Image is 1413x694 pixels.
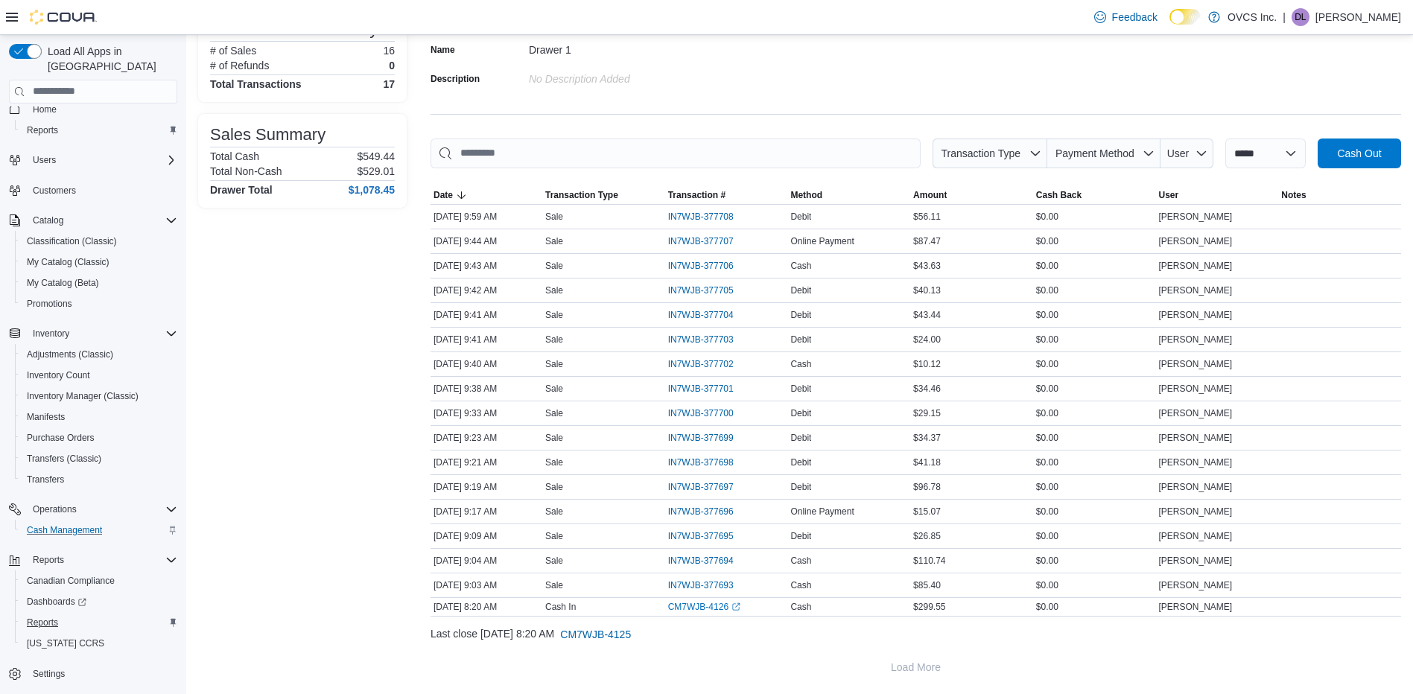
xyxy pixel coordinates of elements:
div: [DATE] 9:03 AM [431,576,542,594]
input: This is a search bar. As you type, the results lower in the page will automatically filter. [431,139,921,168]
a: Home [27,101,63,118]
button: IN7WJB-377695 [668,527,749,545]
span: $96.78 [913,481,941,493]
div: $0.00 [1033,552,1156,570]
p: Sale [545,555,563,567]
span: IN7WJB-377695 [668,530,734,542]
a: Cash Management [21,521,108,539]
button: Inventory [27,325,75,343]
p: Sale [545,211,563,223]
span: [PERSON_NAME] [1159,358,1233,370]
img: Cova [30,10,97,25]
span: [PERSON_NAME] [1159,456,1233,468]
button: Catalog [27,211,69,229]
div: $0.00 [1033,478,1156,496]
button: Transfers [15,469,183,490]
span: Cash [790,601,811,613]
div: Drawer 1 [529,38,728,56]
button: Cash Out [1318,139,1401,168]
button: Date [431,186,542,204]
div: $0.00 [1033,598,1156,616]
button: IN7WJB-377702 [668,355,749,373]
span: DL [1295,8,1306,26]
span: IN7WJB-377701 [668,383,734,395]
span: Promotions [27,298,72,310]
span: IN7WJB-377702 [668,358,734,370]
span: Cash Back [1036,189,1082,201]
div: [DATE] 9:42 AM [431,281,542,299]
button: IN7WJB-377704 [668,306,749,324]
span: Catalog [27,211,177,229]
div: [DATE] 9:41 AM [431,331,542,348]
div: $0.00 [1033,429,1156,447]
span: Reports [27,124,58,136]
span: Inventory Count [21,366,177,384]
button: Users [27,151,62,169]
button: Promotions [15,293,183,314]
button: Inventory Count [15,365,183,386]
span: Reports [33,554,64,566]
button: IN7WJB-377707 [668,232,749,250]
span: My Catalog (Classic) [21,253,177,271]
a: Inventory Count [21,366,96,384]
button: Inventory [3,323,183,344]
span: Cash [790,358,811,370]
span: Payment Method [1055,147,1134,159]
span: Operations [27,500,177,518]
button: IN7WJB-377696 [668,503,749,520]
span: [PERSON_NAME] [1159,506,1233,518]
span: IN7WJB-377707 [668,235,734,247]
span: Method [790,189,822,201]
span: Promotions [21,295,177,313]
div: [DATE] 9:59 AM [431,208,542,226]
button: Method [787,186,910,204]
span: [PERSON_NAME] [1159,601,1233,613]
button: Operations [27,500,83,518]
span: IN7WJB-377696 [668,506,734,518]
a: Manifests [21,408,71,426]
button: Settings [3,663,183,684]
span: IN7WJB-377708 [668,211,734,223]
a: Transfers [21,471,70,488]
p: Sale [545,530,563,542]
span: Online Payment [790,506,854,518]
a: Settings [27,665,71,683]
span: Settings [33,668,65,680]
span: [PERSON_NAME] [1159,284,1233,296]
span: CM7WJB-4125 [560,627,631,642]
span: [PERSON_NAME] [1159,530,1233,542]
span: Date [434,189,453,201]
button: CM7WJB-4125 [554,620,637,649]
h4: Total Transactions [210,78,302,90]
button: Reports [27,551,70,569]
span: [PERSON_NAME] [1159,383,1233,395]
div: $0.00 [1033,232,1156,250]
span: Customers [33,185,76,197]
div: [DATE] 9:44 AM [431,232,542,250]
span: Cash [790,555,811,567]
button: Purchase Orders [15,427,183,448]
span: Load More [891,660,941,675]
span: [PERSON_NAME] [1159,579,1233,591]
button: Reports [15,120,183,141]
p: Sale [545,456,563,468]
p: OVCS Inc. [1228,8,1277,26]
p: $529.01 [357,165,395,177]
label: Description [431,73,480,85]
div: $0.00 [1033,404,1156,422]
span: $10.12 [913,358,941,370]
span: Transfers (Classic) [21,450,177,468]
span: My Catalog (Beta) [21,274,177,292]
button: IN7WJB-377693 [668,576,749,594]
span: IN7WJB-377704 [668,309,734,321]
p: Sale [545,407,563,419]
div: [DATE] 8:20 AM [431,598,542,616]
span: IN7WJB-377693 [668,579,734,591]
span: [PERSON_NAME] [1159,481,1233,493]
span: Inventory [33,328,69,340]
span: Reports [21,121,177,139]
span: Transaction Type [545,189,618,201]
span: $15.07 [913,506,941,518]
a: Dashboards [15,591,183,612]
span: $43.63 [913,260,941,272]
